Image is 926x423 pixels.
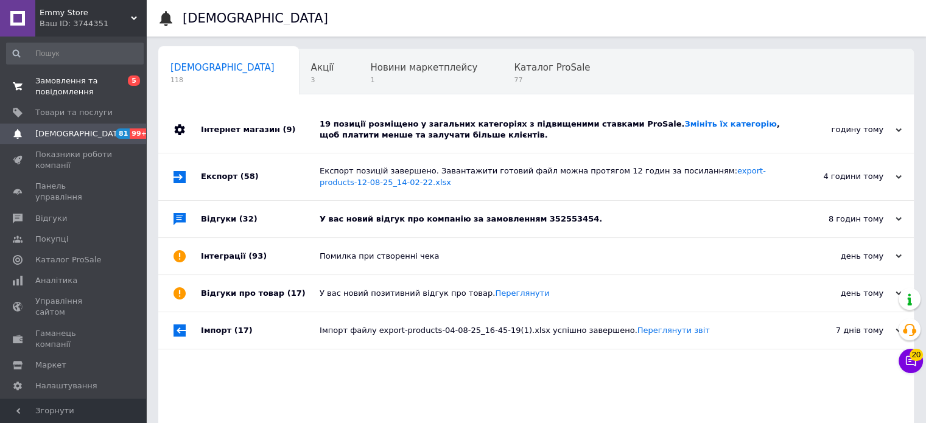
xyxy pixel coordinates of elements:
span: Відгуки [35,213,67,224]
span: (9) [282,125,295,134]
div: Відгуки про товар [201,275,320,312]
div: Експорт позицій завершено. Завантажити готовий файл можна протягом 12 годин за посиланням: [320,166,780,187]
div: 7 днів тому [780,325,902,336]
h1: [DEMOGRAPHIC_DATA] [183,11,328,26]
span: Налаштування [35,380,97,391]
div: Відгуки [201,201,320,237]
span: 20 [910,349,923,361]
span: Управління сайтом [35,296,113,318]
span: (58) [240,172,259,181]
div: годину тому [780,124,902,135]
div: день тому [780,288,902,299]
div: день тому [780,251,902,262]
span: 81 [116,128,130,139]
input: Пошук [6,43,144,65]
span: 5 [128,75,140,86]
span: Аналітика [35,275,77,286]
a: export-products-12-08-25_14-02-22.xlsx [320,166,766,186]
a: Переглянути звіт [637,326,710,335]
span: 77 [514,75,590,85]
span: Маркет [35,360,66,371]
span: 1 [370,75,477,85]
div: Ваш ID: 3744351 [40,18,146,29]
span: Акції [311,62,334,73]
div: Інтеграції [201,238,320,274]
div: Імпорт файлу export-products-04-08-25_16-45-19(1).xlsx успішно завершено. [320,325,780,336]
span: Панель управління [35,181,113,203]
span: Покупці [35,234,68,245]
span: 99+ [130,128,150,139]
span: Показники роботи компанії [35,149,113,171]
span: 3 [311,75,334,85]
span: (32) [239,214,258,223]
span: Новини маркетплейсу [370,62,477,73]
span: (17) [287,288,306,298]
span: (93) [248,251,267,260]
span: (17) [234,326,253,335]
span: Замовлення та повідомлення [35,75,113,97]
span: Гаманець компанії [35,328,113,350]
div: У вас новий позитивний відгук про товар. [320,288,780,299]
div: Імпорт [201,312,320,349]
div: Інтернет магазин [201,107,320,153]
div: 4 години тому [780,171,902,182]
button: Чат з покупцем20 [899,349,923,373]
a: Переглянути [495,288,549,298]
div: 8 годин тому [780,214,902,225]
div: 19 позиції розміщено у загальних категоріях з підвищеними ставками ProSale. , щоб платити менше т... [320,119,780,141]
div: У вас новий відгук про компанію за замовленням 352553454. [320,214,780,225]
span: [DEMOGRAPHIC_DATA] [170,62,275,73]
div: Помилка при створенні чека [320,251,780,262]
span: Emmy Store [40,7,131,18]
a: Змініть їх категорію [684,119,776,128]
div: Експорт [201,153,320,200]
span: Каталог ProSale [35,254,101,265]
span: Товари та послуги [35,107,113,118]
span: 118 [170,75,275,85]
span: [DEMOGRAPHIC_DATA] [35,128,125,139]
span: Каталог ProSale [514,62,590,73]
